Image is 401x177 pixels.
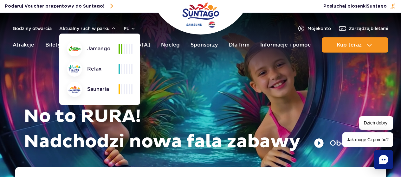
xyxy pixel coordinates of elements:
button: Kup teraz [322,37,388,53]
a: Godziny otwarcia [13,25,52,32]
span: Moje konto [307,25,331,32]
span: Jak mogę Ci pomóc? [342,132,393,147]
div: Chat [374,150,393,169]
a: Podaruj Voucher prezentowy do Suntago! [5,2,113,10]
h1: No to RURA! Nadchodzi nowa fala zabawy [24,104,381,155]
button: Obejrzyj spot [314,138,381,148]
a: Nocleg [161,37,180,53]
a: Bilety i oferta [45,37,81,53]
span: Kup teraz [337,42,362,48]
button: pl [124,25,136,32]
a: Zarządzajbiletami [339,25,388,32]
a: Atrakcje [13,37,34,53]
span: Suntago [367,4,387,9]
span: Zarządzaj biletami [349,25,388,32]
a: Sponsorzy [191,37,218,53]
a: Mojekonto [297,25,331,32]
a: Dla firm [229,37,249,53]
div: Relax [67,61,119,77]
span: Dzień dobry! [359,116,393,130]
a: Informacje i pomoc [260,37,311,53]
button: Aktualny ruch w parku [59,26,116,31]
button: Posłuchaj piosenkiSuntago [323,3,396,9]
span: Posłuchaj piosenki [323,3,387,9]
span: Podaruj Voucher prezentowy do Suntago! [5,3,104,9]
div: Saunaria [67,82,119,97]
div: Jamango [67,41,119,56]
